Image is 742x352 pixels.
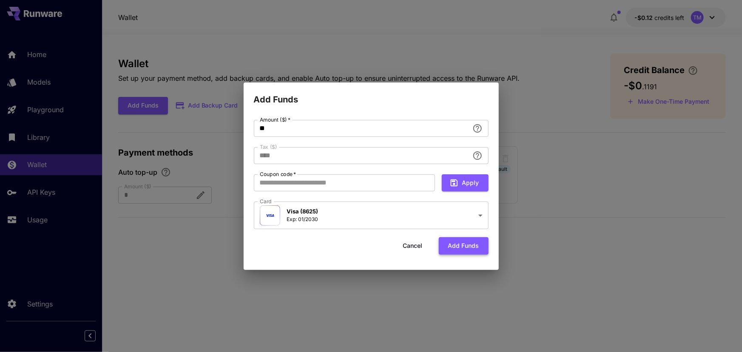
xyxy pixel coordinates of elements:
[287,216,318,223] p: Exp: 01/2030
[260,170,296,178] label: Coupon code
[260,198,272,205] label: Card
[287,207,318,216] p: Visa (8625)
[260,116,290,123] label: Amount ($)
[442,174,489,192] button: Apply
[244,82,499,106] h2: Add Funds
[439,237,489,255] button: Add funds
[394,237,432,255] button: Cancel
[260,143,277,150] label: Tax ($)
